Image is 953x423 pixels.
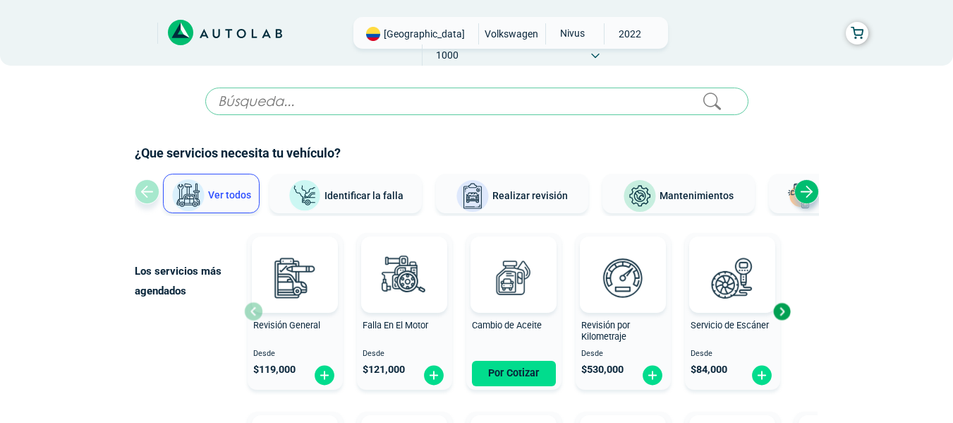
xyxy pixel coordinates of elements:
[373,246,435,309] img: diagnostic_engine-v3.svg
[171,179,205,213] img: Ver todos
[384,27,465,41] span: [GEOGRAPHIC_DATA]
[581,320,630,342] span: Revisión por Kilometraje
[771,301,792,322] div: Next slide
[248,233,343,390] button: Revisión General Desde $119,000
[383,239,425,282] img: AD0BCuuxAAAAAElFTkSuQmCC
[492,239,535,282] img: AD0BCuuxAAAAAElFTkSuQmCC
[357,233,452,390] button: Falla En El Motor Desde $121,000
[691,364,727,376] span: $ 84,000
[602,174,755,213] button: Mantenimientos
[485,23,538,44] span: VOLKSWAGEN
[288,179,322,213] img: Identificar la falla
[482,246,545,309] img: cambio_de_aceite-v3.svg
[208,189,251,201] span: Ver todos
[691,320,769,330] span: Servicio de Escáner
[363,364,405,376] span: $ 121,000
[794,179,819,204] div: Next slide
[711,239,753,282] img: AD0BCuuxAAAAAElFTkSuQmCC
[784,179,818,213] img: Latonería y Pintura
[253,364,296,376] span: $ 119,000
[253,320,320,330] span: Revisión General
[592,246,654,309] img: revision_por_kilometraje-v3.svg
[472,320,542,330] span: Cambio de Aceite
[751,364,773,386] img: fi_plus-circle2.svg
[264,246,326,309] img: revision_general-v3.svg
[685,233,780,390] button: Servicio de Escáner Desde $84,000
[274,239,316,282] img: AD0BCuuxAAAAAElFTkSuQmCC
[324,189,403,201] span: Identificar la falla
[363,320,428,330] span: Falla En El Motor
[423,364,445,386] img: fi_plus-circle2.svg
[269,174,422,213] button: Identificar la falla
[313,364,336,386] img: fi_plus-circle2.svg
[135,144,819,162] h2: ¿Que servicios necesita tu vehículo?
[576,233,671,390] button: Revisión por Kilometraje Desde $530,000
[163,174,260,213] button: Ver todos
[366,27,380,41] img: Flag of COLOMBIA
[581,364,624,376] span: $ 530,000
[472,361,556,386] button: Por Cotizar
[701,246,763,309] img: escaner-v3.svg
[605,23,655,44] span: 2022
[456,179,490,213] img: Realizar revisión
[641,364,664,386] img: fi_plus-circle2.svg
[546,23,596,43] span: NIVUS
[691,350,775,359] span: Desde
[135,261,244,301] p: Los servicios más agendados
[253,350,337,359] span: Desde
[602,239,644,282] img: AD0BCuuxAAAAAElFTkSuQmCC
[436,174,588,213] button: Realizar revisión
[581,350,665,359] span: Desde
[363,350,447,359] span: Desde
[660,190,734,201] span: Mantenimientos
[423,44,473,66] span: 1000
[623,179,657,213] img: Mantenimientos
[466,233,562,390] button: Cambio de Aceite Por Cotizar
[492,190,568,201] span: Realizar revisión
[205,88,748,115] input: Búsqueda...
